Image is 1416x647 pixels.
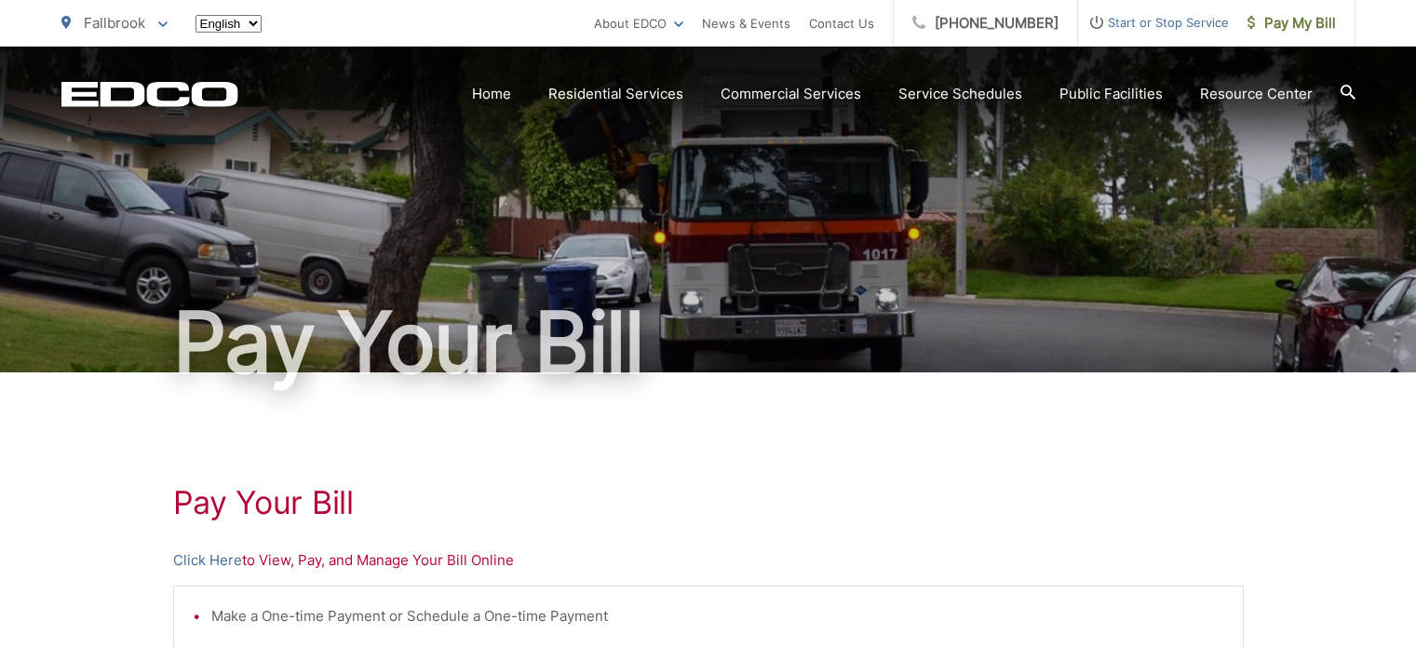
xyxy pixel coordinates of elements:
[1200,83,1313,105] a: Resource Center
[61,296,1355,389] h1: Pay Your Bill
[702,12,790,34] a: News & Events
[173,549,1244,572] p: to View, Pay, and Manage Your Bill Online
[721,83,861,105] a: Commercial Services
[173,549,242,572] a: Click Here
[472,83,511,105] a: Home
[211,605,1224,627] li: Make a One-time Payment or Schedule a One-time Payment
[898,83,1022,105] a: Service Schedules
[1247,12,1336,34] span: Pay My Bill
[173,484,1244,521] h1: Pay Your Bill
[196,15,262,33] select: Select a language
[61,81,238,107] a: EDCD logo. Return to the homepage.
[84,14,145,32] span: Fallbrook
[594,12,683,34] a: About EDCO
[548,83,683,105] a: Residential Services
[809,12,874,34] a: Contact Us
[1059,83,1163,105] a: Public Facilities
